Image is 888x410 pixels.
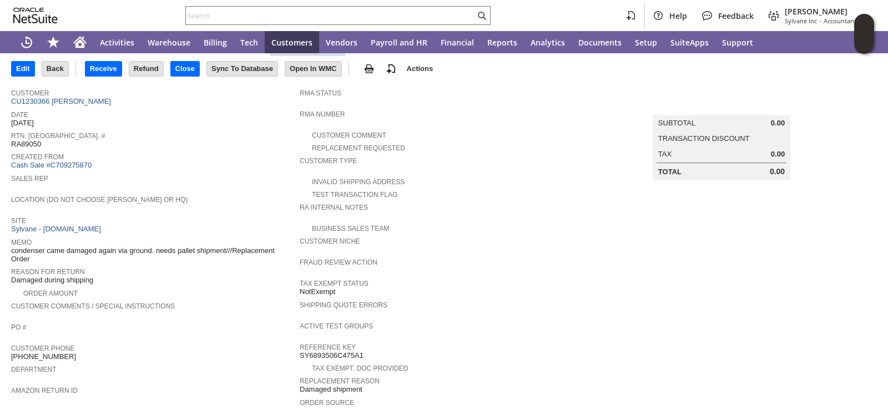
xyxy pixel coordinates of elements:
a: PO # [11,323,26,331]
a: Activities [93,31,141,53]
caption: Summary [653,97,790,115]
a: Fraud Review Action [300,259,377,266]
a: Reports [481,31,524,53]
a: RA Internal Notes [300,204,368,211]
span: 0.00 [771,150,785,159]
svg: Home [73,36,87,49]
input: Edit [12,62,34,76]
span: Help [669,11,687,21]
input: Close [171,62,199,76]
a: Sales Rep [11,175,48,183]
img: print.svg [362,62,376,75]
span: Damaged shipment [300,385,362,394]
a: Actions [402,64,438,73]
a: Tax Exempt Status [300,280,369,287]
a: Location (Do Not Choose [PERSON_NAME] or HQ) [11,196,188,204]
span: Warehouse [148,37,190,48]
a: SuiteApps [664,31,715,53]
span: Support [722,37,753,48]
span: [PHONE_NUMBER] [11,352,76,361]
span: Tech [240,37,258,48]
a: Cash Sale #C709275870 [11,161,92,169]
span: [DATE] [11,119,34,128]
a: Site [11,217,26,225]
a: Recent Records [13,31,40,53]
a: Setup [628,31,664,53]
img: add-record.svg [385,62,398,75]
span: Documents [578,37,622,48]
a: Business Sales Team [312,225,389,232]
a: Financial [434,31,481,53]
span: SuiteApps [670,37,709,48]
a: Tax [658,150,672,158]
a: Analytics [524,31,572,53]
a: Payroll and HR [364,31,434,53]
a: Customer Type [300,157,357,165]
span: SY6893506C475A1 [300,351,364,360]
span: Oracle Guided Learning Widget. To move around, please hold and drag [854,34,874,54]
a: Created From [11,153,64,161]
span: Customers [271,37,312,48]
a: Order Source [300,399,354,407]
span: [PERSON_NAME] [785,6,868,17]
a: Customer [11,89,49,97]
a: Replacement Requested [312,144,405,152]
span: NotExempt [300,287,335,296]
a: Customer Comments / Special Instructions [11,302,175,310]
a: Customer Phone [11,345,74,352]
a: Tech [234,31,265,53]
a: Customer Comment [312,131,386,139]
a: Transaction Discount [658,134,750,143]
a: Total [658,168,682,176]
span: Vendors [326,37,357,48]
iframe: Click here to launch Oracle Guided Learning Help Panel [854,14,874,54]
a: Date [11,111,28,119]
a: Subtotal [658,119,695,127]
div: Shortcuts [40,31,67,53]
a: Billing [197,31,234,53]
span: 0.00 [770,167,785,176]
a: RMA Number [300,110,345,118]
span: condenser came damaged again via ground. needs pallet shipment///Replacement Order [11,246,294,264]
span: 0.00 [771,119,785,128]
span: RA89050 [11,140,41,149]
a: Support [715,31,760,53]
a: Invalid Shipping Address [312,178,405,186]
a: Customer Niche [300,237,360,245]
svg: Recent Records [20,36,33,49]
span: Accountant (F1) [824,17,868,25]
a: Tax Exempt. Doc Provided [312,365,408,372]
a: CU1230366 [PERSON_NAME] [11,97,114,105]
a: RMA Status [300,89,341,97]
span: Sylvane Inc [785,17,817,25]
a: Replacement reason [300,377,380,385]
span: Payroll and HR [371,37,427,48]
span: Activities [100,37,134,48]
svg: Shortcuts [47,36,60,49]
a: Home [67,31,93,53]
a: Department [11,366,57,373]
input: Refund [129,62,163,76]
span: Financial [441,37,474,48]
a: Warehouse [141,31,197,53]
svg: logo [13,8,58,23]
a: Reason For Return [11,268,85,276]
input: Back [42,62,68,76]
input: Receive [85,62,122,76]
a: Reference Key [300,343,356,351]
span: Setup [635,37,657,48]
input: Search [186,9,475,22]
span: Reports [487,37,517,48]
input: Open In WMC [285,62,341,76]
span: Damaged during shipping [11,276,93,285]
a: Order Amount [23,290,78,297]
a: Test Transaction Flag [312,191,397,199]
span: Feedback [718,11,754,21]
a: Customers [265,31,319,53]
a: Vendors [319,31,364,53]
a: Shipping Quote Errors [300,301,387,309]
span: Billing [204,37,227,48]
a: Documents [572,31,628,53]
a: Rtn. [GEOGRAPHIC_DATA]. # [11,132,105,140]
span: - [819,17,821,25]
